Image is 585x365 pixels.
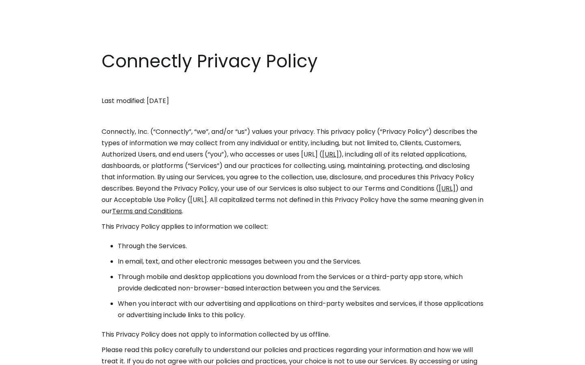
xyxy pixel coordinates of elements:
[118,256,483,267] li: In email, text, and other electronic messages between you and the Services.
[102,95,483,107] p: Last modified: [DATE]
[322,150,339,159] a: [URL]
[8,350,49,362] aside: Language selected: English
[102,329,483,340] p: This Privacy Policy does not apply to information collected by us offline.
[118,240,483,252] li: Through the Services.
[118,271,483,294] li: Through mobile and desktop applications you download from the Services or a third-party app store...
[118,298,483,321] li: When you interact with our advertising and applications on third-party websites and services, if ...
[112,206,182,216] a: Terms and Conditions
[102,111,483,122] p: ‍
[102,80,483,91] p: ‍
[16,351,49,362] ul: Language list
[439,184,455,193] a: [URL]
[102,221,483,232] p: This Privacy Policy applies to information we collect:
[102,49,483,74] h1: Connectly Privacy Policy
[102,126,483,217] p: Connectly, Inc. (“Connectly”, “we”, and/or “us”) values your privacy. This privacy policy (“Priva...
